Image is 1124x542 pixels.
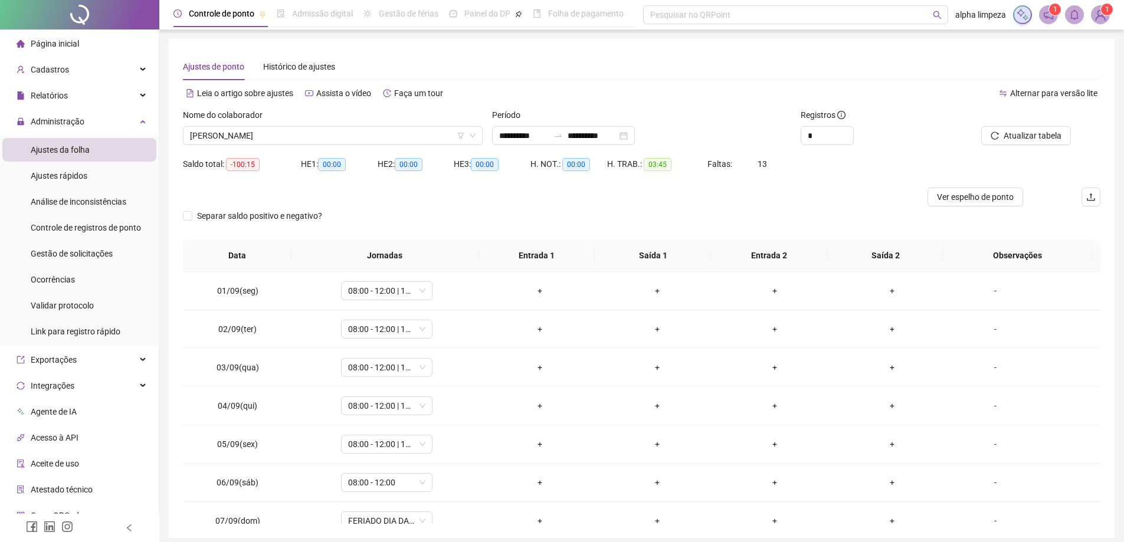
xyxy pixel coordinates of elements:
[843,323,942,336] div: +
[449,9,457,18] span: dashboard
[726,399,824,412] div: +
[961,323,1030,336] div: -
[479,239,595,272] th: Entrada 1
[608,476,707,489] div: +
[562,158,590,171] span: 00:00
[843,284,942,297] div: +
[17,117,25,126] span: lock
[955,8,1006,21] span: alpha limpeza
[711,239,827,272] th: Entrada 2
[383,89,391,97] span: history
[801,109,846,121] span: Registros
[31,327,120,336] span: Link para registro rápido
[183,62,244,71] span: Ajustes de ponto
[492,109,528,121] label: Período
[31,459,79,468] span: Aceite de uso
[217,363,259,372] span: 03/09(qua)
[291,239,479,272] th: Jornadas
[491,323,589,336] div: +
[348,359,425,376] span: 08:00 - 12:00 | 13:00 - 17:00
[1016,8,1029,21] img: sparkle-icon.fc2bf0ac1784a2077858766a79e2daf3.svg
[17,40,25,48] span: home
[17,91,25,100] span: file
[31,433,78,442] span: Acesso à API
[469,132,476,139] span: down
[843,476,942,489] div: +
[348,435,425,453] span: 08:00 - 12:00 | 13:00 - 17:00
[378,157,454,171] div: HE 2:
[1105,5,1109,14] span: 1
[595,239,711,272] th: Saída 1
[192,209,327,222] span: Separar saldo positivo e negativo?
[217,286,258,295] span: 01/09(seg)
[17,485,25,494] span: solution
[31,171,87,180] span: Ajustes rápidos
[707,159,734,169] span: Faltas:
[215,516,260,525] span: 07/09(dom)
[961,438,1030,451] div: -
[533,9,541,18] span: book
[530,157,607,171] div: H. NOT.:
[31,485,93,494] span: Atestado técnico
[843,361,942,374] div: +
[1092,6,1109,24] img: 83039
[843,399,942,412] div: +
[292,9,353,18] span: Admissão digital
[726,514,824,527] div: +
[318,158,346,171] span: 00:00
[31,65,69,74] span: Cadastros
[1043,9,1054,20] span: notification
[218,401,257,410] span: 04/09(qui)
[217,439,258,449] span: 05/09(sex)
[726,284,824,297] div: +
[31,275,75,284] span: Ocorrências
[125,524,133,532] span: left
[263,62,335,71] span: Histórico de ajustes
[17,65,25,74] span: user-add
[1049,4,1061,15] sup: 1
[379,9,438,18] span: Gestão de férias
[837,111,846,119] span: info-circle
[301,157,378,171] div: HE 1:
[31,249,113,258] span: Gestão de solicitações
[491,438,589,451] div: +
[548,9,624,18] span: Folha de pagamento
[843,514,942,527] div: +
[961,399,1030,412] div: -
[348,397,425,415] span: 08:00 - 12:00 | 13:00 - 17:00
[644,158,671,171] span: 03:45
[61,521,73,533] span: instagram
[961,284,1030,297] div: -
[31,381,74,390] span: Integrações
[190,127,476,144] span: RODOLFO AUGUSTO
[843,438,942,451] div: +
[189,9,254,18] span: Controle de ponto
[17,382,25,390] span: sync
[726,438,824,451] div: +
[31,301,94,310] span: Validar protocolo
[31,407,77,416] span: Agente de IA
[827,239,943,272] th: Saída 2
[394,88,443,98] span: Faça um tour
[277,9,285,18] span: file-done
[173,9,182,18] span: clock-circle
[31,511,83,520] span: Gerar QRCode
[937,190,1014,203] span: Ver espelho de ponto
[217,478,258,487] span: 06/09(sáb)
[1084,502,1112,530] iframe: Intercom live chat
[183,109,270,121] label: Nome do colaborador
[515,11,522,18] span: pushpin
[553,131,563,140] span: to
[17,459,25,468] span: audit
[726,476,824,489] div: +
[999,89,1007,97] span: swap
[348,474,425,491] span: 08:00 - 12:00
[226,158,260,171] span: -100:15
[457,132,464,139] span: filter
[17,356,25,364] span: export
[608,284,707,297] div: +
[1053,5,1057,14] span: 1
[218,324,257,334] span: 02/09(ter)
[305,89,313,97] span: youtube
[943,239,1092,272] th: Observações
